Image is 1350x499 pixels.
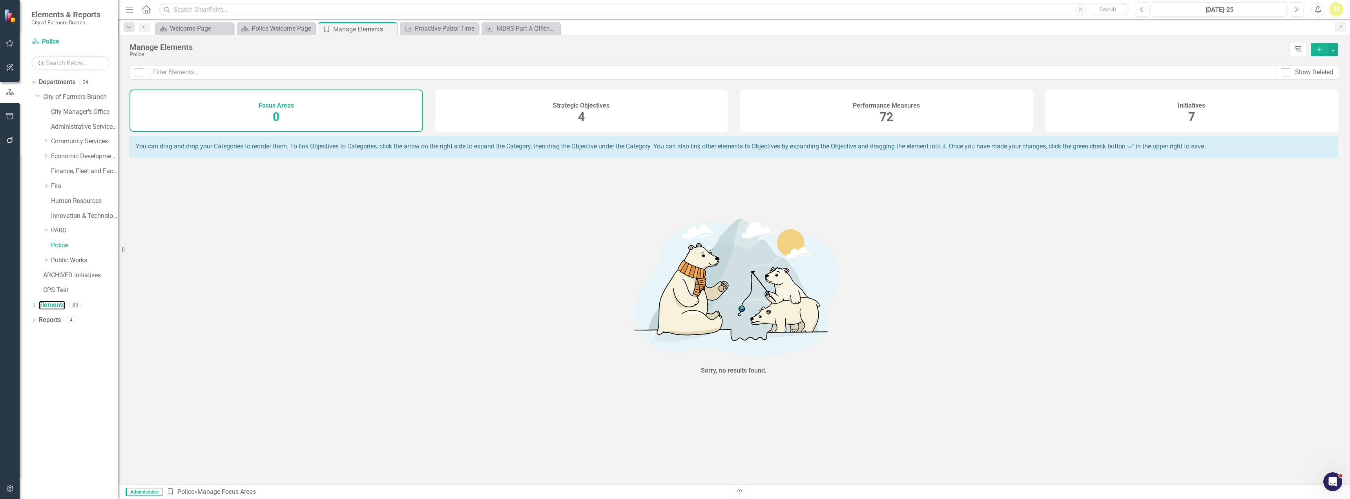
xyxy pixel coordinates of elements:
[51,152,118,161] a: Economic Development, Tourism & Planning
[1178,102,1205,109] h4: Initiatives
[1295,68,1333,77] div: Show Deleted
[31,37,110,46] a: Police
[51,108,118,117] a: City Manager's Office
[43,93,118,102] a: City of Farmers Branch
[177,488,194,495] a: Police
[65,316,77,323] div: 4
[853,102,920,109] h4: Performance Measures
[496,24,558,33] div: NIBRS Part A Offenses Per 1,000 Residents
[43,271,118,280] a: ARCHIVED Initiatives
[415,24,476,33] div: Proactive Patrol Time
[1155,5,1284,15] div: [DATE]-25
[130,136,1338,157] div: You can drag and drop your Categories to reorder them. To link Objectives to Categories, click th...
[51,122,118,132] a: Administrative Services & Communications
[701,366,767,375] div: Sorry, no results found.
[51,241,118,250] a: Police
[1088,4,1127,15] button: Search
[51,212,118,221] a: Innovation & Technology
[880,110,893,124] span: 72
[43,286,118,295] a: CPS Test
[39,78,75,87] a: Departments
[130,43,1285,51] div: Manage Elements
[1323,472,1342,491] iframe: Intercom live chat
[259,102,294,109] h4: Focus Areas
[39,301,65,310] a: Elements
[252,24,313,33] div: Police Welcome Page
[51,256,118,265] a: Public Works
[31,10,100,19] span: Elements & Reports
[578,110,585,124] span: 4
[553,102,609,109] h4: Strategic Objectives
[402,24,476,33] a: Proactive Patrol Time
[130,51,1285,57] div: Police
[170,24,232,33] div: Welcome Page
[69,302,82,308] div: 83
[4,9,18,22] img: ClearPoint Strategy
[616,207,852,364] img: No results found
[51,182,118,191] a: Fire
[166,488,728,497] div: » Manage Focus Areas
[1152,2,1287,16] button: [DATE]-25
[31,19,100,26] small: City of Farmers Branch
[159,3,1129,16] input: Search ClearPoint...
[39,316,61,325] a: Reports
[1188,110,1195,124] span: 7
[1099,6,1116,12] span: Search
[483,24,558,33] a: NIBRS Part A Offenses Per 1,000 Residents
[31,56,110,70] input: Search Below...
[273,110,279,124] span: 0
[51,167,118,176] a: Finance, Fleet and Facilities
[79,79,92,86] div: 34
[51,137,118,146] a: Community Services
[157,24,232,33] a: Welcome Page
[239,24,313,33] a: Police Welcome Page
[1329,2,1343,16] button: JS
[148,65,1277,80] input: Filter Elements...
[51,226,118,235] a: PARD
[126,488,162,496] span: Administrator
[51,197,118,206] a: Human Resources
[333,24,395,34] div: Manage Elements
